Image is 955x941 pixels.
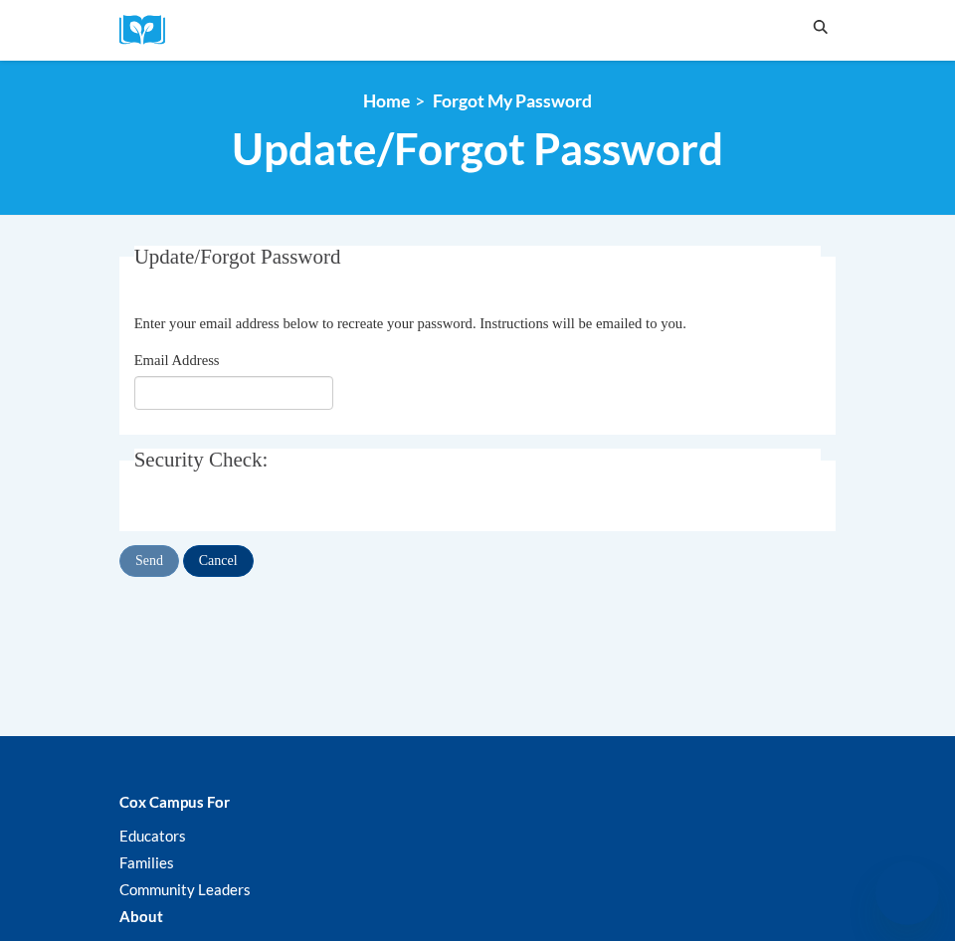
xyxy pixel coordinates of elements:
[119,827,186,845] a: Educators
[875,861,939,925] iframe: Button to launch messaging window
[134,315,686,331] span: Enter your email address below to recreate your password. Instructions will be emailed to you.
[134,245,341,269] span: Update/Forgot Password
[134,448,269,471] span: Security Check:
[134,352,220,368] span: Email Address
[119,793,230,811] b: Cox Campus For
[806,16,836,40] button: Search
[119,853,174,871] a: Families
[134,376,333,410] input: Email
[119,15,179,46] a: Cox Campus
[119,880,251,898] a: Community Leaders
[119,15,179,46] img: Logo brand
[183,545,254,577] input: Cancel
[433,91,592,111] span: Forgot My Password
[232,122,723,175] span: Update/Forgot Password
[363,91,410,111] a: Home
[119,907,163,925] b: About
